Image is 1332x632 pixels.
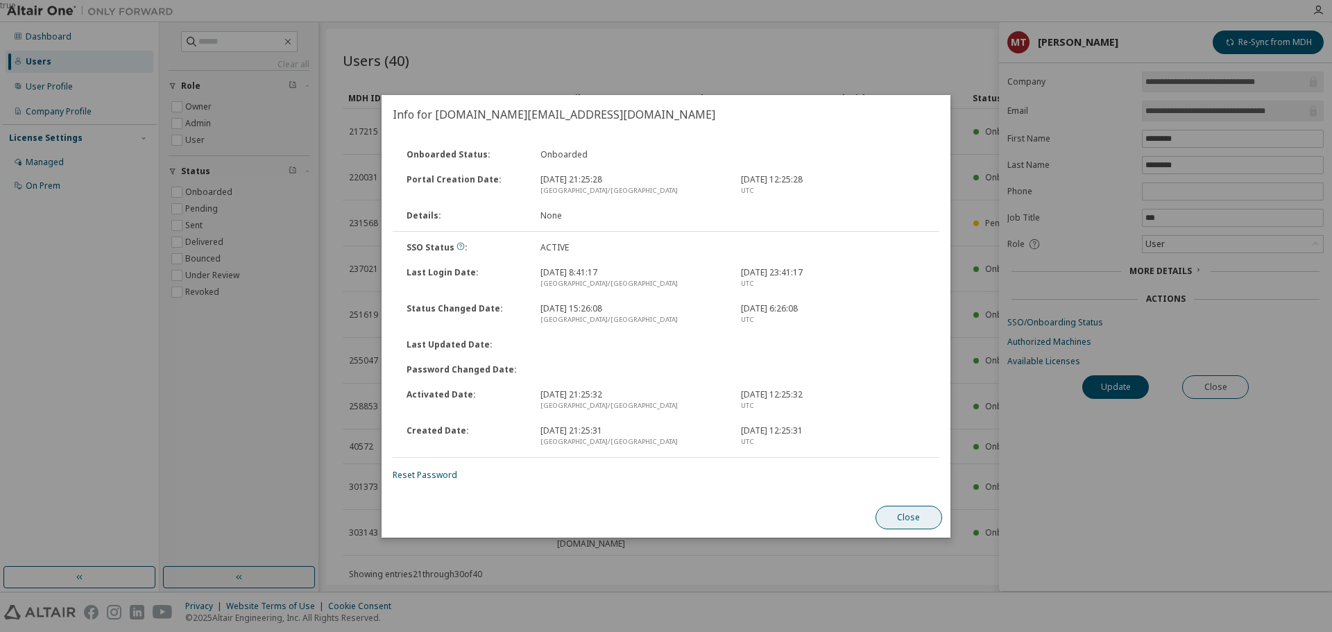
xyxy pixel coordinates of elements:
[398,149,532,160] div: Onboarded Status :
[741,185,925,196] div: UTC
[393,469,457,481] a: Reset Password
[741,436,925,447] div: UTC
[741,278,925,289] div: UTC
[733,389,933,411] div: [DATE] 12:25:32
[532,267,733,289] div: [DATE] 8:41:17
[398,339,532,350] div: Last Updated Date :
[532,149,733,160] div: Onboarded
[733,425,933,447] div: [DATE] 12:25:31
[876,506,942,529] button: Close
[540,314,724,325] div: [GEOGRAPHIC_DATA]/[GEOGRAPHIC_DATA]
[733,267,933,289] div: [DATE] 23:41:17
[540,400,724,411] div: [GEOGRAPHIC_DATA]/[GEOGRAPHIC_DATA]
[398,267,532,289] div: Last Login Date :
[398,210,532,221] div: Details :
[532,174,733,196] div: [DATE] 21:25:28
[741,314,925,325] div: UTC
[532,210,733,221] div: None
[398,303,532,325] div: Status Changed Date :
[532,389,733,411] div: [DATE] 21:25:32
[532,425,733,447] div: [DATE] 21:25:31
[540,185,724,196] div: [GEOGRAPHIC_DATA]/[GEOGRAPHIC_DATA]
[741,400,925,411] div: UTC
[382,95,950,134] h2: Info for [DOMAIN_NAME][EMAIL_ADDRESS][DOMAIN_NAME]
[540,436,724,447] div: [GEOGRAPHIC_DATA]/[GEOGRAPHIC_DATA]
[733,174,933,196] div: [DATE] 12:25:28
[398,174,532,196] div: Portal Creation Date :
[398,364,532,375] div: Password Changed Date :
[540,278,724,289] div: [GEOGRAPHIC_DATA]/[GEOGRAPHIC_DATA]
[398,425,532,447] div: Created Date :
[733,303,933,325] div: [DATE] 6:26:08
[398,389,532,411] div: Activated Date :
[532,303,733,325] div: [DATE] 15:26:08
[532,242,733,253] div: ACTIVE
[398,242,532,253] div: SSO Status :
